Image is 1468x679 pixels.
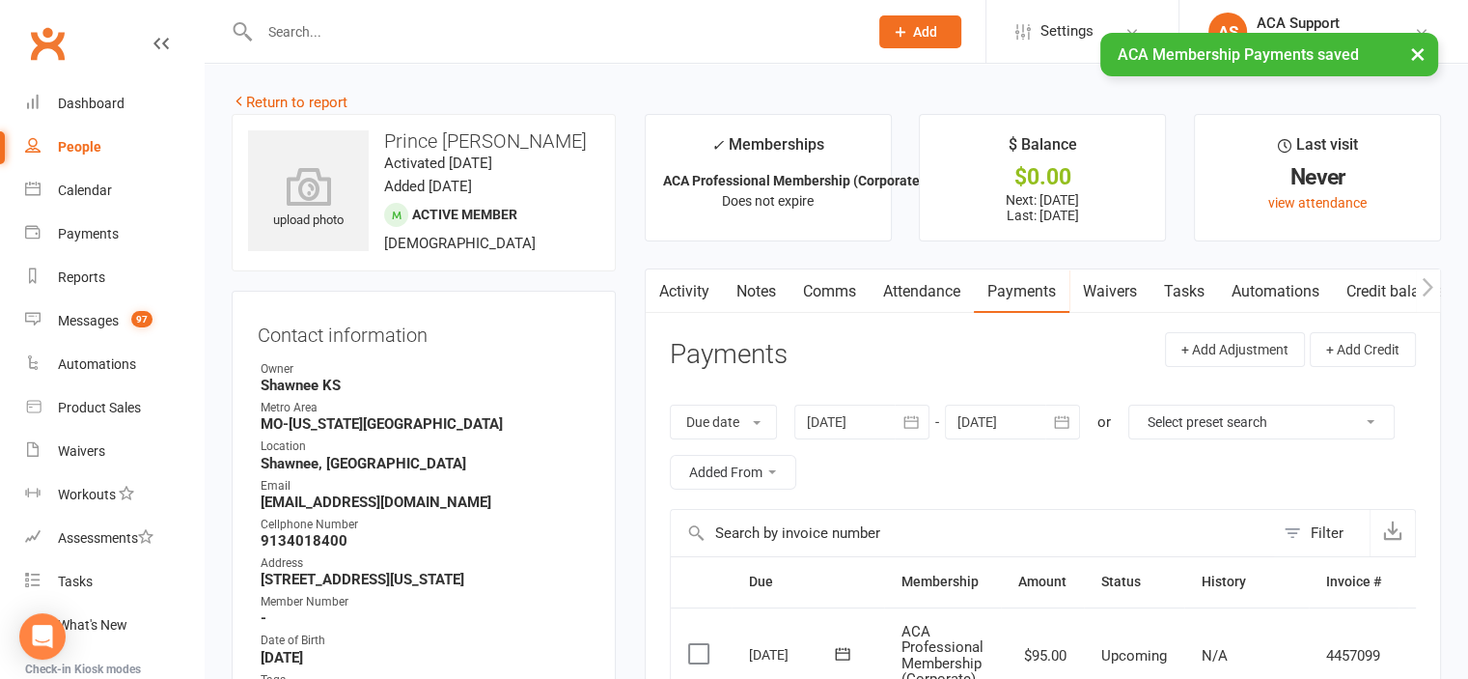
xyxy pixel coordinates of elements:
[58,530,153,546] div: Assessments
[884,557,1001,607] th: Membership
[1184,557,1309,607] th: History
[1257,14,1340,32] div: ACA Support
[58,443,105,459] div: Waivers
[1311,522,1343,545] div: Filter
[1274,510,1370,556] button: Filter
[58,226,119,241] div: Payments
[1165,332,1305,367] button: + Add Adjustment
[261,554,590,573] div: Address
[131,311,152,327] span: 97
[25,256,204,299] a: Reports
[723,269,789,314] a: Notes
[670,455,796,490] button: Added From
[261,415,590,433] strong: MO-[US_STATE][GEOGRAPHIC_DATA]
[870,269,974,314] a: Attendance
[25,126,204,169] a: People
[670,340,788,370] h3: Payments
[261,532,590,550] strong: 9134018400
[1309,557,1399,607] th: Invoice #
[1400,33,1435,74] button: ×
[25,386,204,430] a: Product Sales
[261,455,590,472] strong: Shawnee, [GEOGRAPHIC_DATA]
[25,343,204,386] a: Automations
[261,609,590,627] strong: -
[1150,269,1218,314] a: Tasks
[913,24,937,40] span: Add
[25,82,204,126] a: Dashboard
[261,632,590,650] div: Date of Birth
[248,130,599,152] h3: Prince [PERSON_NAME]
[258,317,590,346] h3: Contact information
[25,604,204,647] a: What's New
[58,139,101,155] div: People
[749,639,838,669] div: [DATE]
[58,313,119,328] div: Messages
[25,299,204,343] a: Messages 97
[261,571,590,588] strong: [STREET_ADDRESS][US_STATE]
[58,183,112,198] div: Calendar
[1097,410,1111,434] div: or
[261,494,590,511] strong: [EMAIL_ADDRESS][DOMAIN_NAME]
[1257,32,1340,49] div: ACA Network
[879,15,961,48] button: Add
[261,477,590,495] div: Email
[671,510,1274,556] input: Search by invoice number
[261,593,590,611] div: Member Number
[1218,269,1333,314] a: Automations
[789,269,870,314] a: Comms
[261,360,590,379] div: Owner
[1001,557,1084,607] th: Amount
[58,269,105,285] div: Reports
[1208,13,1247,51] div: AS
[1009,132,1077,167] div: $ Balance
[232,94,347,111] a: Return to report
[722,193,814,209] span: Does not expire
[25,560,204,604] a: Tasks
[937,192,1148,223] p: Next: [DATE] Last: [DATE]
[384,178,472,195] time: Added [DATE]
[58,96,125,111] div: Dashboard
[261,649,590,666] strong: [DATE]
[25,212,204,256] a: Payments
[248,167,369,231] div: upload photo
[254,18,854,45] input: Search...
[25,430,204,473] a: Waivers
[261,377,590,394] strong: Shawnee KS
[384,235,536,252] span: [DEMOGRAPHIC_DATA]
[1040,10,1094,53] span: Settings
[261,438,590,456] div: Location
[937,167,1148,187] div: $0.00
[646,269,723,314] a: Activity
[663,173,925,188] strong: ACA Professional Membership (Corporate)
[711,132,824,168] div: Memberships
[23,19,71,68] a: Clubworx
[1278,132,1358,167] div: Last visit
[974,269,1069,314] a: Payments
[1310,332,1416,367] button: + Add Credit
[58,617,127,633] div: What's New
[1212,167,1423,187] div: Never
[58,487,116,502] div: Workouts
[25,473,204,517] a: Workouts
[1333,269,1457,314] a: Credit balance
[58,574,93,589] div: Tasks
[711,136,724,155] i: ✓
[25,517,204,560] a: Assessments
[732,557,884,607] th: Due
[670,405,777,439] button: Due date
[1084,557,1184,607] th: Status
[412,207,517,222] span: Active member
[58,356,136,372] div: Automations
[1100,33,1438,76] div: ACA Membership Payments saved
[1202,647,1228,665] span: N/A
[384,155,492,172] time: Activated [DATE]
[1101,647,1167,665] span: Upcoming
[58,400,141,415] div: Product Sales
[19,613,66,660] div: Open Intercom Messenger
[1069,269,1150,314] a: Waivers
[1268,195,1367,211] a: view attendance
[261,399,590,417] div: Metro Area
[25,169,204,212] a: Calendar
[261,516,590,534] div: Cellphone Number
